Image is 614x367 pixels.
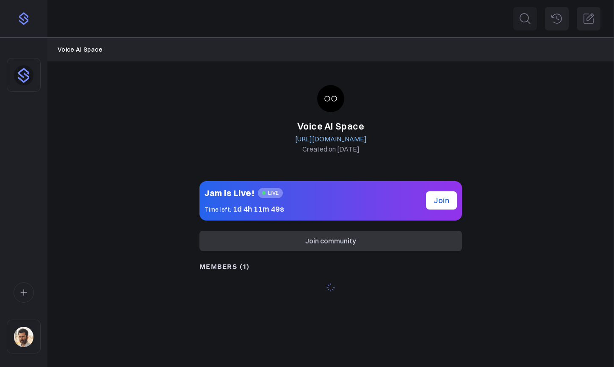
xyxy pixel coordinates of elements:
[58,45,604,54] nav: Breadcrumb
[58,45,102,54] a: Voice AI Space
[233,204,285,214] span: 1d 4h 11m 49s
[258,188,283,198] span: LIVE
[426,191,457,210] a: Join
[199,144,462,154] p: Created on [DATE]
[205,186,254,200] h2: Jam is Live!
[317,85,344,112] img: 9mhdfgk8p09k1q6k3czsv07kq9ew
[205,206,232,213] span: Time left:
[199,119,462,134] h1: Voice AI Space
[199,231,462,251] button: Join community
[14,65,33,86] img: dhnou9yomun9587rl8johsq6w6vr
[295,135,367,143] a: [URL][DOMAIN_NAME]
[17,12,30,25] img: purple-logo-18f04229334c5639164ff563510a1dba46e1211543e89c7069427642f6c28bac.png
[14,327,33,347] img: sqr4epb0z8e5jm577i6jxqftq3ng
[199,261,249,272] h4: MEMBERS (1)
